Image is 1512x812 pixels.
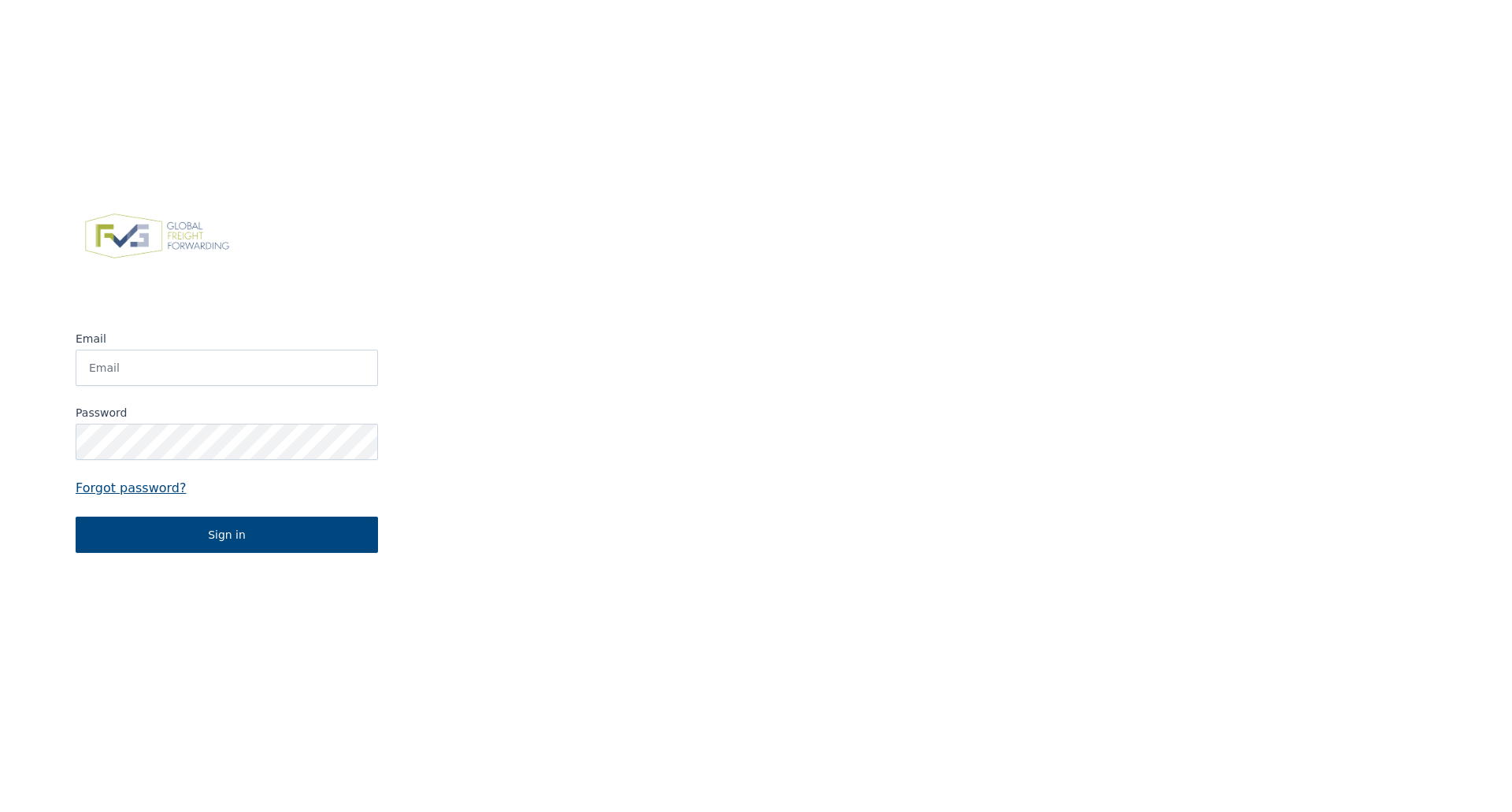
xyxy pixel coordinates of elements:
[76,350,378,386] input: Email
[76,517,378,553] button: Sign in
[76,331,378,347] label: Email
[76,205,239,268] img: FVG - Global freight forwarding
[76,479,378,498] a: Forgot password?
[76,405,378,421] label: Password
